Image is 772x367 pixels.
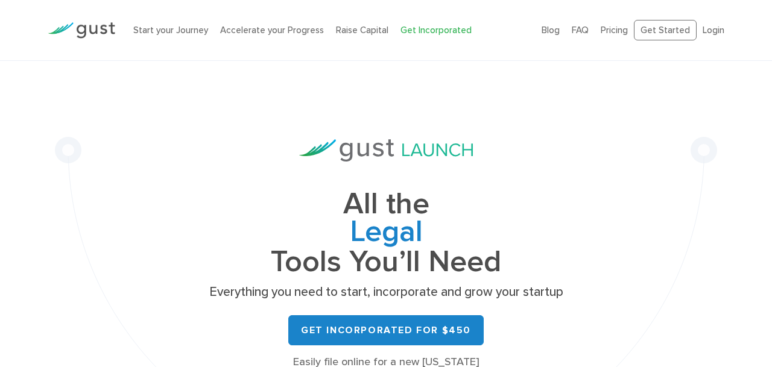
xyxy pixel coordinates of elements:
[634,20,697,41] a: Get Started
[601,25,628,36] a: Pricing
[299,139,473,162] img: Gust Launch Logo
[220,25,324,36] a: Accelerate your Progress
[703,25,724,36] a: Login
[205,284,567,301] p: Everything you need to start, incorporate and grow your startup
[205,218,567,248] span: Legal
[288,315,484,345] a: Get Incorporated for $450
[572,25,589,36] a: FAQ
[336,25,388,36] a: Raise Capital
[542,25,560,36] a: Blog
[133,25,208,36] a: Start your Journey
[205,190,567,275] h1: All the Tools You’ll Need
[48,22,115,39] img: Gust Logo
[400,25,472,36] a: Get Incorporated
